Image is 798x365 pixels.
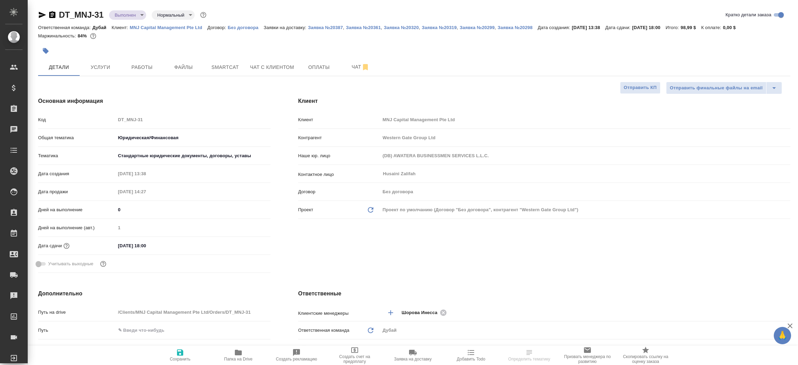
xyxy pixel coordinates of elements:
button: Заявка №20299 [460,24,495,31]
button: Определить тематику [500,346,558,365]
span: Работы [125,63,159,72]
span: Smartcat [209,63,242,72]
button: Создать рекламацию [267,346,326,365]
span: Призвать менеджера по развитию [562,354,612,364]
p: Заявки на доставку: [264,25,308,30]
p: Дата сдачи: [605,25,632,30]
span: Проектная группа [308,345,346,352]
span: Чат [344,63,377,71]
button: Выполнен [113,12,138,18]
p: Итого: [666,25,681,30]
span: Скопировать ссылку на оценку заказа [621,354,671,364]
button: Отправить финальные файлы на email [666,82,766,94]
p: К оплате: [701,25,723,30]
div: split button [666,82,782,94]
p: Дата создания [38,170,116,177]
span: Чат с клиентом [250,63,294,72]
p: Дней на выполнение (авт.) [38,224,116,231]
div: Проект по умолчанию (Договор "Без договора", контрагент "Western Gate Group Ltd") [380,204,790,216]
span: Услуги [84,63,117,72]
button: Добавить Todo [442,346,500,365]
p: Клиентские менеджеры [298,310,380,317]
p: , [419,25,422,30]
button: Доп статусы указывают на важность/срочность заказа [199,10,208,19]
span: Отправить КП [624,84,657,92]
button: Добавить менеджера [382,304,399,321]
span: Шорова Инесса [402,309,442,316]
button: Заявка №20320 [384,24,419,31]
input: Пустое поле [380,133,790,143]
p: 98,99 $ [681,25,701,30]
p: Общая тематика [38,134,116,141]
button: Призвать менеджера по развитию [558,346,617,365]
button: Сохранить [151,346,209,365]
div: ✎ Введи что-нибудь [116,342,271,354]
p: Направление услуг [38,345,116,352]
p: Договор: [207,25,228,30]
p: Заявка №20319 [422,25,457,30]
button: 🙏 [774,327,791,344]
button: Выбери, если сб и вс нужно считать рабочими днями для выполнения заказа. [99,259,108,268]
button: Заявка №20361 [346,24,381,31]
h4: Основная информация [38,97,271,105]
span: Добавить Todo [457,357,485,362]
p: Ответственная команда: [38,25,92,30]
span: Создать счет на предоплату [330,354,380,364]
button: Папка на Drive [209,346,267,365]
p: Заявка №20361 [346,25,381,30]
input: Пустое поле [116,307,271,317]
p: [DATE] 18:00 [632,25,666,30]
button: Создать счет на предоплату [326,346,384,365]
p: Дубай [92,25,112,30]
input: Пустое поле [380,115,790,125]
span: Детали [42,63,76,72]
input: Пустое поле [116,115,271,125]
span: Файлы [167,63,200,72]
span: Оплаты [302,63,336,72]
input: Пустое поле [116,187,176,197]
h4: Клиент [298,97,790,105]
button: Заявка №20387 [308,24,343,31]
div: Юридическая/Финансовая [116,132,271,144]
input: Пустое поле [380,187,790,197]
input: ✎ Введи что-нибудь [116,205,271,215]
p: Контактное лицо [298,171,380,178]
button: Заявка №20298 [498,24,538,31]
p: Без договора [228,25,264,30]
p: , [343,25,346,30]
p: , [381,25,384,30]
div: Дубай [380,324,790,336]
span: Отправить финальные файлы на email [670,84,763,92]
p: Ответственная команда [298,327,349,334]
button: Скопировать ссылку на оценку заказа [617,346,675,365]
div: Стандартные юридические документы, договоры, уставы [116,150,271,162]
a: Без договора [228,24,264,30]
p: Маржинальность: [38,33,78,38]
p: [DATE] 13:38 [572,25,605,30]
button: Заявка №20319 [422,24,457,31]
a: DT_MNJ-31 [59,10,104,19]
p: Дата сдачи [38,242,62,249]
span: Сохранить [170,357,190,362]
button: Open [787,312,788,313]
a: MNJ Capital Management Pte Ltd [130,24,207,30]
p: Заявка №20298 [498,25,538,30]
input: ✎ Введи что-нибудь [116,241,176,251]
button: Заявка на доставку [384,346,442,365]
p: Дней на выполнение [38,206,116,213]
h4: Ответственные [298,290,790,298]
p: , [457,25,460,30]
p: 84% [78,33,88,38]
p: Дата продажи [38,188,116,195]
span: 🙏 [777,328,788,343]
p: , [495,25,498,30]
div: Шорова Инесса [402,308,449,317]
p: Договор [298,188,380,195]
p: Путь [38,327,116,334]
p: Наше юр. лицо [298,152,380,159]
input: ✎ Введи что-нибудь [116,325,271,335]
button: Нормальный [155,12,186,18]
button: 161.38 UAH; 988.20 RUB; [89,32,98,41]
div: ✎ Введи что-нибудь [118,345,262,352]
svg: Отписаться [361,63,370,71]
